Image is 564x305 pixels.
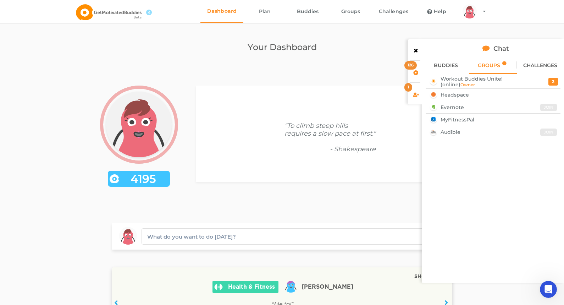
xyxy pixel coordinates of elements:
button: JOIN [540,129,557,136]
span: Evernote [441,104,464,110]
span: Owner [460,82,475,87]
div: "To climb steep hills requires a slow pace at first." [284,122,376,153]
span: GROUPS [478,63,500,68]
img: Audible [430,128,437,135]
span: 4 [146,10,152,15]
iframe: Intercom live chat [540,281,557,298]
img: Evernote [430,103,437,110]
div: What do you want to do [DATE]? [147,233,236,241]
img: Headspace [430,91,437,98]
span: MyFitnessPal [441,117,474,122]
span: Health & Fitness [228,282,275,292]
span: Workout Buddies Unite! (online) [441,76,535,88]
div: 126 [404,61,417,70]
h2: Your Dashboard [82,41,482,54]
div: 2 [548,78,558,86]
img: Workout Buddies Unite! (online) [430,78,437,85]
div: 1 [404,83,412,92]
span: Headspace [441,92,469,98]
span: CHALLENGES [523,63,557,68]
h2: Chat [427,44,564,53]
span: 4195 [119,175,168,183]
img: MyFitnessPal [430,116,437,123]
div: - Shakespeare [284,145,376,153]
img: health and fitness [212,281,225,293]
span: Audible [441,129,460,135]
button: JOIN [540,104,557,111]
span: [PERSON_NAME] [302,284,353,290]
span: BUDDIES [434,63,458,68]
div: SHOUT OUTS [414,274,449,279]
a: health and fitnessHealth & Fitness[PERSON_NAME] [151,271,413,295]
